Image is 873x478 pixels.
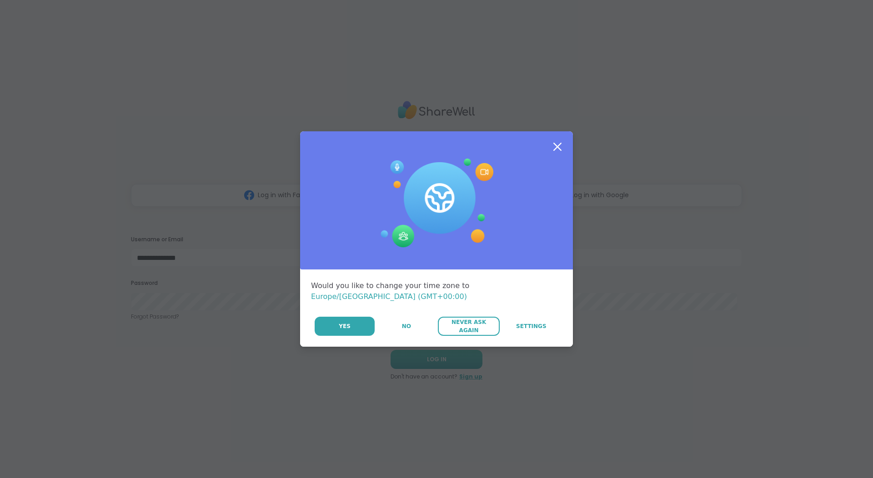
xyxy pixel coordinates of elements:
[311,292,467,301] span: Europe/[GEOGRAPHIC_DATA] (GMT+00:00)
[376,317,437,336] button: No
[516,322,547,330] span: Settings
[501,317,562,336] a: Settings
[438,317,499,336] button: Never Ask Again
[402,322,411,330] span: No
[315,317,375,336] button: Yes
[442,318,495,334] span: Never Ask Again
[339,322,351,330] span: Yes
[311,280,562,302] div: Would you like to change your time zone to
[380,159,493,248] img: Session Experience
